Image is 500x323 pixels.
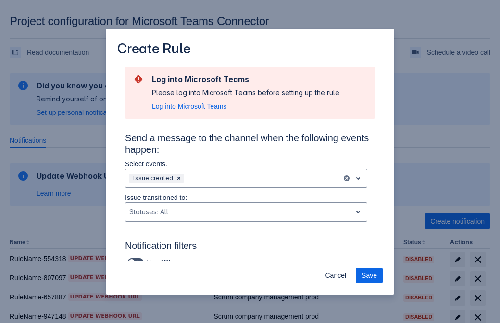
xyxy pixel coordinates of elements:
span: error [133,74,144,85]
div: Remove Issue created [174,174,184,183]
div: Please log into Microsoft Teams before setting up the rule. [152,88,341,98]
div: Use JQL [125,255,189,269]
div: Issue created [129,174,174,183]
span: Save [362,268,377,283]
button: Cancel [319,268,352,283]
span: Cancel [325,268,346,283]
button: Log into Microsoft Teams [152,101,226,111]
span: open [352,173,364,184]
button: Save [356,268,383,283]
button: clear [343,174,350,182]
span: open [352,206,364,218]
h3: Send a message to the channel when the following events happen: [125,132,375,159]
h3: Notification filters [125,240,375,255]
p: Select events. [125,159,367,169]
h2: Log into Microsoft Teams [152,75,341,84]
h3: Create Rule [117,40,191,59]
p: Issue transitioned to: [125,193,367,202]
span: Clear [175,174,183,182]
